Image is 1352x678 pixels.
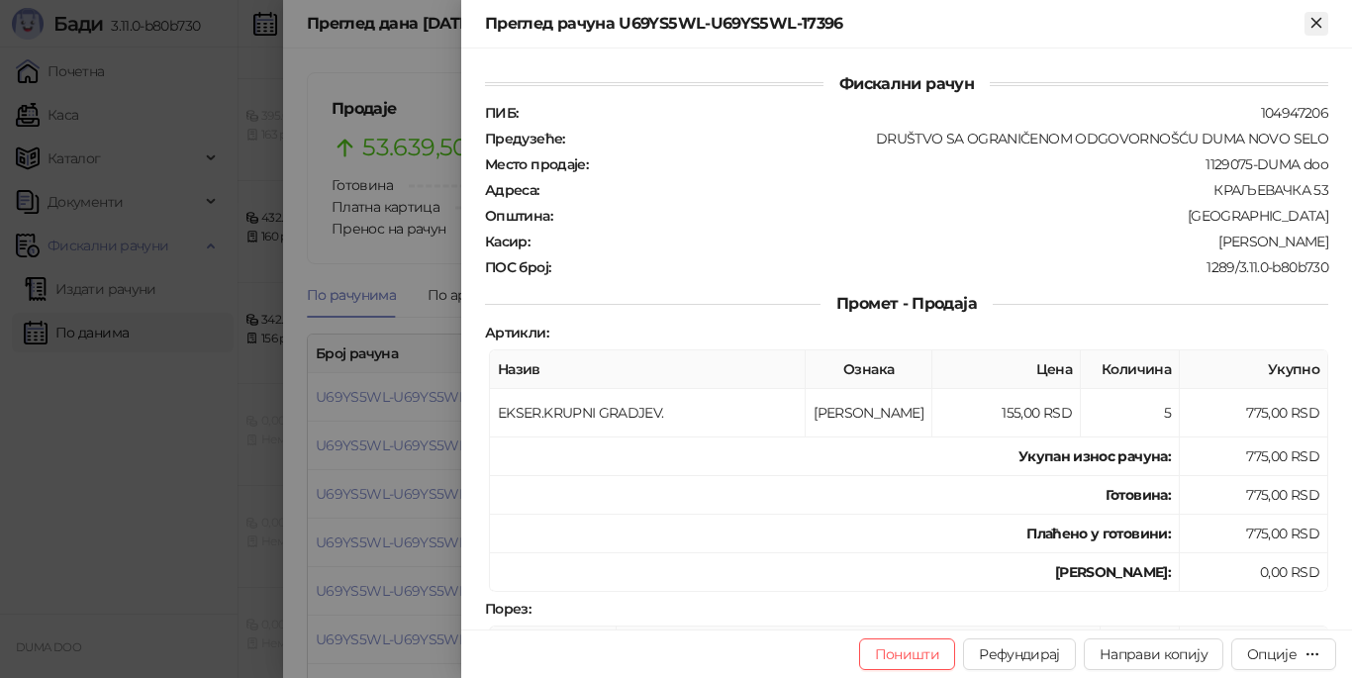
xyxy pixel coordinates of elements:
div: [GEOGRAPHIC_DATA] [554,207,1330,225]
strong: Готовина : [1106,486,1171,504]
th: Укупно [1180,350,1328,389]
div: [PERSON_NAME] [531,233,1330,250]
td: 155,00 RSD [932,389,1081,437]
th: Име [617,627,1101,665]
strong: ПИБ : [485,104,518,122]
th: Порез [1180,627,1328,665]
td: [PERSON_NAME] [806,389,932,437]
span: Промет - Продаја [821,294,993,313]
th: Стопа [1101,627,1180,665]
div: 104947206 [520,104,1330,122]
strong: Касир : [485,233,530,250]
td: 0,00 RSD [1180,553,1328,592]
strong: Порез : [485,600,531,618]
td: 775,00 RSD [1180,389,1328,437]
div: DRUŠTVO SA OGRANIČENOM ODGOVORNOŠĆU DUMA NOVO SELO [567,130,1330,147]
button: Поништи [859,638,956,670]
th: Количина [1081,350,1180,389]
div: 1289/3.11.0-b80b730 [552,258,1330,276]
button: Close [1304,12,1328,36]
div: КРАЉЕВАЧКА 53 [541,181,1330,199]
button: Направи копију [1084,638,1223,670]
th: Цена [932,350,1081,389]
strong: Укупан износ рачуна : [1018,447,1171,465]
th: Ознака [490,627,617,665]
td: EKSER.KRUPNI GRADJEV. [490,389,806,437]
strong: Општина : [485,207,552,225]
span: Направи копију [1100,645,1207,663]
th: Назив [490,350,806,389]
th: Ознака [806,350,932,389]
strong: [PERSON_NAME]: [1055,563,1171,581]
div: Преглед рачуна U69YS5WL-U69YS5WL-17396 [485,12,1304,36]
span: Фискални рачун [823,74,990,93]
strong: Адреса : [485,181,539,199]
div: Опције [1247,645,1297,663]
td: 775,00 RSD [1180,515,1328,553]
button: Опције [1231,638,1336,670]
td: 775,00 RSD [1180,476,1328,515]
strong: Место продаје : [485,155,588,173]
div: 1129075-DUMA doo [590,155,1330,173]
strong: Плаћено у готовини: [1026,525,1171,542]
strong: ПОС број : [485,258,550,276]
strong: Предузеће : [485,130,565,147]
button: Рефундирај [963,638,1076,670]
td: 5 [1081,389,1180,437]
td: 775,00 RSD [1180,437,1328,476]
strong: Артикли : [485,324,548,341]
